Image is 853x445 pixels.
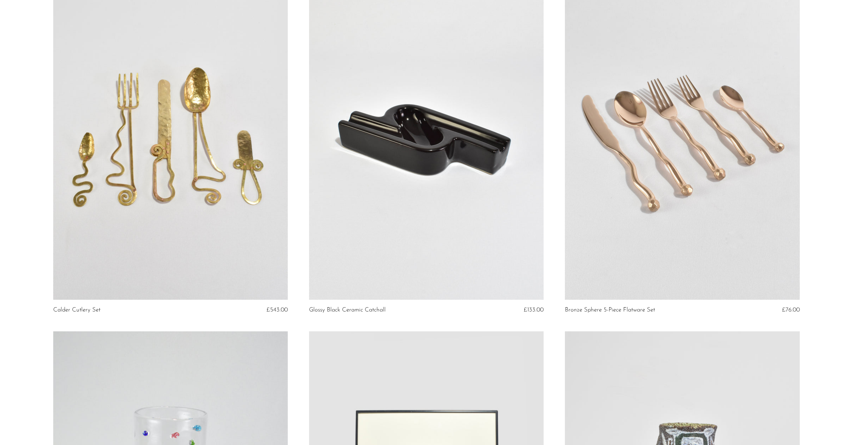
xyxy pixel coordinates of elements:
a: Calder Cutlery Set [53,307,100,313]
span: £133.00 [524,307,544,313]
span: £543.00 [266,307,288,313]
a: Glossy Black Ceramic Catchall [309,307,386,313]
a: Bronze Sphere 5-Piece Flatware Set [565,307,655,313]
span: £76.00 [782,307,800,313]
